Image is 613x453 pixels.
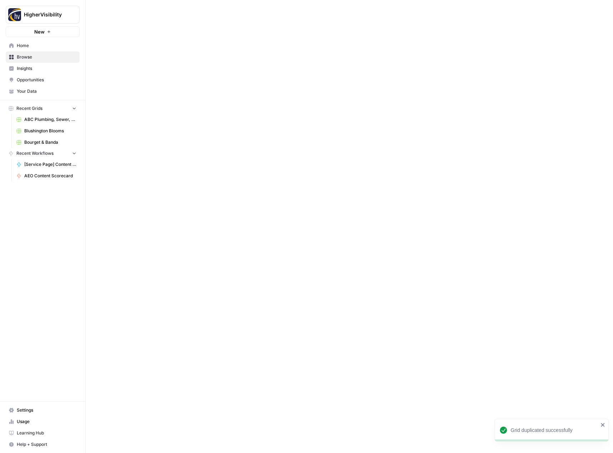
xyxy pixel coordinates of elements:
a: Your Data [6,86,80,97]
a: [Service Page] Content Brief to Service Page [13,159,80,170]
span: Recent Grids [16,105,42,112]
span: Help + Support [17,441,76,448]
a: Opportunities [6,74,80,86]
button: Workspace: HigherVisibility [6,6,80,24]
span: Settings [17,407,76,413]
span: Home [17,42,76,49]
span: Browse [17,54,76,60]
a: Bourget & Banda [13,137,80,148]
button: Help + Support [6,439,80,450]
span: Opportunities [17,77,76,83]
a: Browse [6,51,80,63]
span: ABC Plumbing, Sewer, Heating, Cooling & Electric [24,116,76,123]
button: Recent Workflows [6,148,80,159]
button: close [601,422,606,428]
a: Blushington Blooms [13,125,80,137]
a: Usage [6,416,80,427]
a: Learning Hub [6,427,80,439]
a: AEO Content Scorecard [13,170,80,182]
a: Settings [6,404,80,416]
span: Insights [17,65,76,72]
span: [Service Page] Content Brief to Service Page [24,161,76,168]
img: HigherVisibility Logo [8,8,21,21]
span: Recent Workflows [16,150,54,157]
span: Your Data [17,88,76,95]
a: Insights [6,63,80,74]
a: Home [6,40,80,51]
span: New [34,28,45,35]
span: Bourget & Banda [24,139,76,146]
div: Grid duplicated successfully [511,427,598,434]
span: Blushington Blooms [24,128,76,134]
button: New [6,26,80,37]
span: HigherVisibility [24,11,67,18]
span: Learning Hub [17,430,76,436]
span: Usage [17,418,76,425]
span: AEO Content Scorecard [24,173,76,179]
a: ABC Plumbing, Sewer, Heating, Cooling & Electric [13,114,80,125]
button: Recent Grids [6,103,80,114]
